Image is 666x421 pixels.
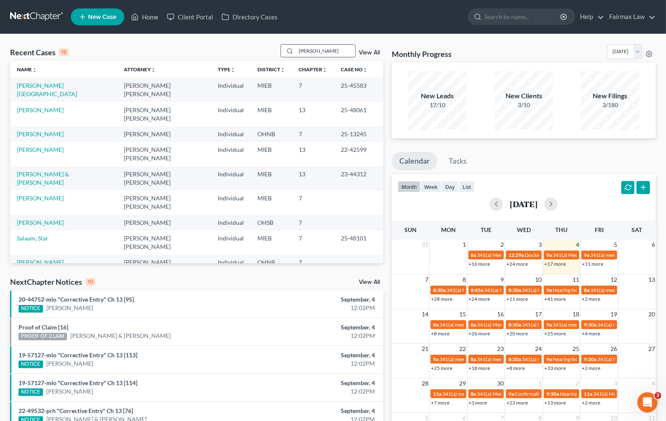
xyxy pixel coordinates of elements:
span: 16 [496,309,505,319]
td: MIEB [251,230,292,254]
span: 8a [471,356,476,362]
span: 11a [584,391,592,397]
td: Individual [211,102,251,126]
span: 1 [538,378,543,389]
a: [PERSON_NAME] [46,387,93,396]
span: 2 [575,378,580,389]
span: Hearing for [PERSON_NAME] [553,356,618,362]
td: 7 [292,126,334,142]
div: New Leads [408,91,467,101]
span: 9a [546,252,552,258]
div: 3/10 [494,101,553,109]
span: Sat [632,226,642,233]
a: +13 more [544,399,566,406]
input: Search by name... [484,9,562,24]
div: September, 4 [262,295,375,304]
span: 18 [572,309,580,319]
a: +2 more [582,296,600,302]
span: 9a [546,321,552,328]
a: [PERSON_NAME] [46,359,93,368]
span: 30 [496,378,505,389]
span: Sun [404,226,417,233]
td: Individual [211,142,251,166]
td: MIEB [251,166,292,190]
td: OHSB [251,215,292,230]
input: Search by name... [296,45,355,57]
span: 5 [613,240,618,250]
div: 12:02PM [262,304,375,312]
div: NextChapter Notices [10,277,95,287]
span: 4 [651,378,656,389]
span: 8a [471,391,476,397]
td: Individual [211,166,251,190]
div: September, 4 [262,407,375,415]
a: Calendar [392,152,437,170]
a: Case Nounfold_more [341,66,368,73]
a: Client Portal [163,9,217,24]
span: 13 [647,275,656,285]
a: +18 more [469,365,490,371]
span: 24 [534,344,543,354]
div: 12:02PM [262,332,375,340]
span: 341(a) Meeting of Creditors for [PERSON_NAME] [477,391,586,397]
span: 341(a) Meeting for [PERSON_NAME] [477,252,559,258]
td: [PERSON_NAME] [117,126,211,142]
span: 8:45a [471,287,484,293]
a: [PERSON_NAME] [17,130,64,138]
a: +24 more [506,261,528,267]
td: 13 [292,166,334,190]
span: 341(a) Meeting of Creditors for [PERSON_NAME] [553,252,662,258]
a: Districtunfold_more [257,66,285,73]
span: 8:30a [433,287,446,293]
span: 9a [584,252,589,258]
a: View All [359,279,380,285]
span: 8:30a [508,321,521,328]
td: MIEB [251,78,292,102]
td: Individual [211,190,251,214]
i: unfold_more [322,67,327,73]
span: 8a [584,287,589,293]
span: 8a [471,321,476,328]
a: [PERSON_NAME] [17,106,64,113]
span: 11 [572,275,580,285]
span: New Case [88,14,116,20]
a: Directory Cases [217,9,282,24]
div: Recent Cases [10,47,69,57]
td: MIEB [251,102,292,126]
i: unfold_more [151,67,156,73]
span: 8:30a [508,287,521,293]
span: 9a [546,287,552,293]
td: OHNB [251,126,292,142]
span: 19 [610,309,618,319]
span: 6 [651,240,656,250]
span: 3 [613,378,618,389]
span: 28 [421,378,429,389]
i: unfold_more [230,67,235,73]
iframe: Intercom live chat [637,392,658,413]
span: Mon [441,226,456,233]
td: Individual [211,255,251,270]
a: +16 more [469,261,490,267]
a: +17 more [544,261,566,267]
span: 341(a) meeting for [PERSON_NAME] [439,356,521,362]
div: New Clients [494,91,553,101]
div: September, 4 [262,379,375,387]
span: 341(a) Meeting for [PERSON_NAME] [484,287,566,293]
div: September, 4 [262,351,375,359]
a: +8 more [506,365,525,371]
a: +7 more [431,399,449,406]
span: 12 [610,275,618,285]
a: +20 more [506,330,528,337]
div: 3/180 [580,101,639,109]
a: +26 more [469,330,490,337]
span: 2 [500,240,505,250]
td: 7 [292,255,334,270]
a: Proof of Claim [16] [19,324,68,331]
a: +8 more [431,330,449,337]
div: NOTICE [19,305,43,313]
span: 29 [459,378,467,389]
td: 22-42599 [334,142,383,166]
a: 19-57127-mlo "Corrective Entry" Ch 13 [113] [19,351,137,359]
button: day [441,181,459,192]
span: 341(a) meeting for [PERSON_NAME] [522,356,603,362]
